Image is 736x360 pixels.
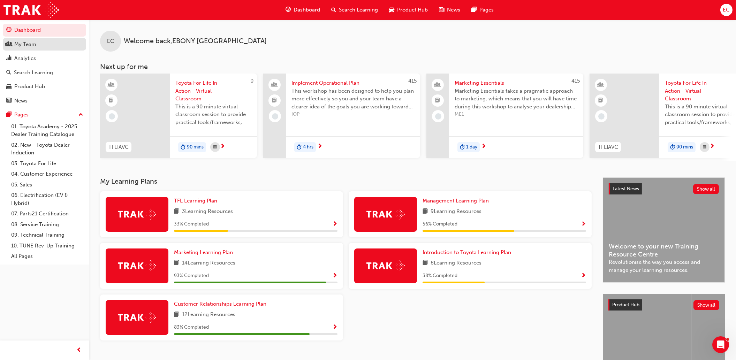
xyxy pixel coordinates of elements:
[455,87,578,111] span: Marketing Essentials takes a pragmatic approach to marketing, which means that you will have time...
[14,40,36,48] div: My Team
[174,311,179,319] span: book-icon
[710,144,715,150] span: next-icon
[693,300,720,310] button: Show all
[118,260,156,271] img: Trak
[3,22,86,108] button: DashboardMy TeamAnalyticsSearch LearningProduct HubNews
[3,80,86,93] a: Product Hub
[118,209,156,220] img: Trak
[408,78,417,84] span: 415
[8,179,86,190] a: 05. Sales
[598,113,605,120] span: learningRecordVerb_NONE-icon
[479,6,494,14] span: Pages
[447,6,460,14] span: News
[8,121,86,140] a: 01. Toyota Academy - 2025 Dealer Training Catalogue
[723,6,730,14] span: EC
[175,79,251,103] span: Toyota For Life In Action - Virtual Classroom
[174,259,179,268] span: book-icon
[571,78,580,84] span: 415
[366,209,405,220] img: Trak
[174,249,233,255] span: Marketing Learning Plan
[332,324,337,331] span: Show Progress
[272,96,277,105] span: booktick-icon
[703,143,706,152] span: calendar-icon
[423,198,489,204] span: Management Learning Plan
[581,221,586,228] span: Show Progress
[598,143,618,151] span: TFLIAVC
[389,6,394,14] span: car-icon
[100,74,257,158] a: 0TFLIAVCToyota For Life In Action - Virtual ClassroomThis is a 90 minute virtual classroom sessio...
[213,143,217,152] span: calendar-icon
[181,143,185,152] span: duration-icon
[108,143,129,151] span: TFLIAVC
[423,249,511,255] span: Introduction to Toyota Learning Plan
[332,323,337,332] button: Show Progress
[423,220,457,228] span: 56 % Completed
[720,4,733,16] button: EC
[481,144,486,150] span: next-icon
[174,300,269,308] a: Customer Relationships Learning Plan
[174,220,209,228] span: 33 % Completed
[317,144,323,150] span: next-icon
[174,248,236,256] a: Marketing Learning Plan
[109,96,114,105] span: booktick-icon
[466,143,477,151] span: 1 day
[599,81,604,90] span: learningResourceType_INSTRUCTOR_LED-icon
[712,336,729,353] iframe: Intercom live chat
[326,3,384,17] a: search-iconSearch Learning
[471,6,477,14] span: pages-icon
[174,198,217,204] span: TFL Learning Plan
[272,113,278,120] span: learningRecordVerb_NONE-icon
[466,3,499,17] a: pages-iconPages
[14,69,53,77] div: Search Learning
[78,110,83,120] span: up-icon
[433,3,466,17] a: news-iconNews
[220,144,225,150] span: next-icon
[439,6,444,14] span: news-icon
[109,81,114,90] span: learningResourceType_INSTRUCTOR_LED-icon
[8,140,86,158] a: 02. New - Toyota Dealer Induction
[291,79,415,87] span: Implement Operational Plan
[332,271,337,280] button: Show Progress
[174,323,209,331] span: 83 % Completed
[303,143,313,151] span: 4 hrs
[435,113,441,120] span: learningRecordVerb_NONE-icon
[175,103,251,127] span: This is a 90 minute virtual classroom session to provide practical tools/frameworks, behaviours a...
[174,272,209,280] span: 93 % Completed
[118,312,156,323] img: Trak
[581,271,586,280] button: Show Progress
[423,207,428,216] span: book-icon
[6,70,11,76] span: search-icon
[291,110,415,118] span: IOP
[6,27,12,33] span: guage-icon
[182,311,235,319] span: 12 Learning Resources
[286,6,291,14] span: guage-icon
[8,240,86,251] a: 10. TUNE Rev-Up Training
[3,66,86,79] a: Search Learning
[182,207,233,216] span: 3 Learning Resources
[14,111,29,119] div: Pages
[8,251,86,262] a: All Pages
[581,220,586,229] button: Show Progress
[6,112,12,118] span: pages-icon
[3,108,86,121] button: Pages
[426,74,583,158] a: 415Marketing EssentialsMarketing Essentials takes a pragmatic approach to marketing, which means ...
[331,6,336,14] span: search-icon
[609,258,719,274] span: Revolutionise the way you access and manage your learning resources.
[693,184,719,194] button: Show all
[174,301,266,307] span: Customer Relationships Learning Plan
[603,177,725,283] a: Latest NewsShow allWelcome to your new Training Resource CentreRevolutionise the way you access a...
[581,273,586,279] span: Show Progress
[77,346,82,355] span: prev-icon
[431,207,481,216] span: 9 Learning Resources
[455,110,578,118] span: ME1
[8,208,86,219] a: 07. Parts21 Certification
[599,96,604,105] span: booktick-icon
[8,219,86,230] a: 08. Service Training
[280,3,326,17] a: guage-iconDashboard
[423,197,492,205] a: Management Learning Plan
[272,81,277,90] span: people-icon
[6,98,12,104] span: news-icon
[297,143,302,152] span: duration-icon
[8,169,86,179] a: 04. Customer Experience
[3,2,59,18] img: Trak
